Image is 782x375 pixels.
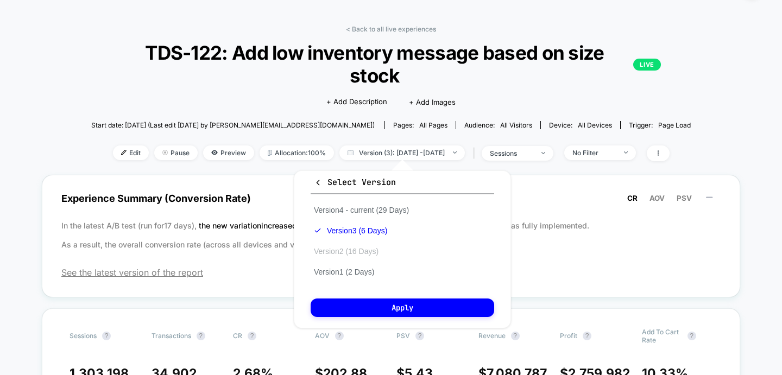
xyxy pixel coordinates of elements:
img: end [624,151,628,154]
span: Select Version [314,177,396,188]
button: Select Version [311,176,494,194]
span: | [470,145,482,161]
span: Page Load [658,121,691,129]
span: Edit [113,145,149,160]
span: all pages [419,121,447,129]
span: Start date: [DATE] (Last edit [DATE] by [PERSON_NAME][EMAIL_ADDRESS][DOMAIN_NAME]) [91,121,375,129]
div: Pages: [393,121,447,129]
button: ? [248,332,256,340]
img: end [453,151,457,154]
span: CR [233,332,242,340]
button: ? [583,332,591,340]
button: Apply [311,298,494,317]
img: edit [121,150,127,155]
span: the new variation increased the conversion rate (CR) by 1.38 % [199,221,423,230]
button: AOV [646,193,668,203]
span: PSV [677,194,692,202]
img: rebalance [268,150,272,156]
span: Add To Cart Rate [642,328,682,344]
button: Version3 (6 Days) [311,226,390,236]
a: < Back to all live experiences [346,25,436,33]
div: Audience: [464,121,532,129]
button: Version2 (16 Days) [311,246,382,256]
span: Sessions [70,332,97,340]
button: PSV [673,193,695,203]
span: Version (3): [DATE] - [DATE] [339,145,465,160]
span: TDS-122: Add low inventory message based on size stock [121,41,660,87]
button: Version4 - current (29 Days) [311,205,412,215]
span: Preview [203,145,254,160]
button: CR [624,193,641,203]
div: No Filter [572,149,616,157]
span: CR [627,194,638,202]
button: ? [102,332,111,340]
img: end [162,150,168,155]
img: calendar [348,150,354,155]
span: Allocation: 100% [260,145,334,160]
span: Transactions [152,332,191,340]
span: AOV [649,194,665,202]
span: See the latest version of the report [61,267,721,278]
span: Pause [154,145,198,160]
span: + Add Description [326,97,387,107]
span: Experience Summary (Conversion Rate) [61,186,721,211]
span: Profit [560,332,577,340]
span: Device: [540,121,620,129]
p: LIVE [633,59,660,71]
p: In the latest A/B test (run for 17 days), before the experience was fully implemented. As a resul... [61,216,721,254]
button: ? [688,332,696,340]
div: sessions [490,149,533,157]
span: + Add Images [409,98,456,106]
img: end [541,152,545,154]
button: ? [197,332,205,340]
button: Version1 (2 Days) [311,267,377,277]
div: Trigger: [629,121,691,129]
span: all devices [578,121,612,129]
span: All Visitors [500,121,532,129]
